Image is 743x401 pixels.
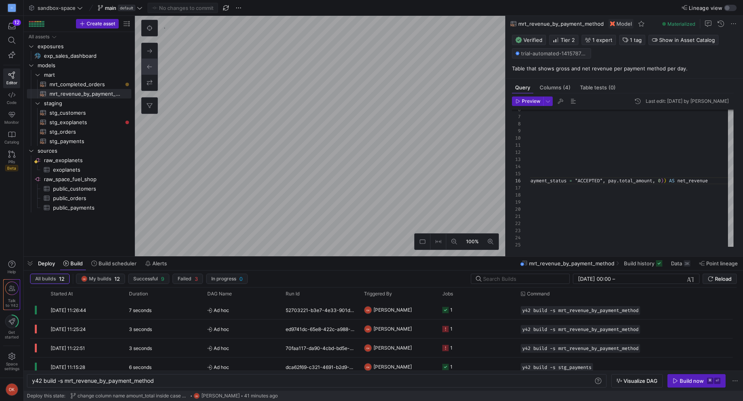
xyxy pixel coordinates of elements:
span: mart [44,70,130,79]
span: total_amount [619,178,652,184]
y42-duration: 6 seconds [129,364,152,370]
a: stg_payments​​​​​​​​​​ [27,136,131,146]
span: stg_exoplanets​​​​​​​​​​ [49,118,122,127]
span: 9 [161,276,164,282]
a: Monitor [3,108,20,128]
span: 12 [114,276,120,282]
button: Point lineage [696,257,741,270]
span: [DATE] 11:25:24 [51,326,86,332]
y42-duration: 3 seconds [129,345,152,351]
span: . [616,178,619,184]
button: Alerts [142,257,171,270]
span: 41 minutes ago [244,393,278,399]
div: ed9741dc-65e8-422c-a988-33284dbd45c0 [281,320,359,338]
span: y42 build -s mrt_revenue_by_payment_method [522,327,639,332]
a: stg_exoplanets​​​​​​​​​​ [27,117,131,127]
div: 1 [450,320,453,338]
div: OK [364,363,372,371]
span: sandbox-space [38,5,76,11]
div: OK [364,306,372,314]
span: Beta [5,165,18,171]
span: y42 build -s mrt_revenue_by_payment_method [32,377,154,384]
span: Materialized [667,21,695,27]
div: 22 [512,220,521,227]
a: public_orders​​​​​​​​​ [27,193,131,203]
span: exoplanets​​​​​​​​​ [53,165,122,174]
button: OKMy builds12 [76,274,125,284]
div: 24 [512,234,521,241]
span: Deploy [38,260,55,267]
span: raw_exoplanets​​​​​​​​ [44,156,130,165]
div: Press SPACE to select this row. [27,61,131,70]
span: Editor [6,80,17,85]
kbd: ⌘ [707,378,713,384]
span: Data [671,260,682,267]
span: Alerts [152,260,167,267]
a: stg_orders​​​​​​​​​​ [27,127,131,136]
span: In progress [211,276,236,282]
span: stg_orders​​​​​​​​​​ [49,127,122,136]
span: Get started [5,330,19,339]
img: undefined [610,21,615,26]
a: mrt_revenue_by_payment_method​​​​​​​​​​ [27,89,131,98]
a: public_customers​​​​​​​​​ [27,184,131,193]
div: 18 [512,191,521,199]
span: DAG Name [207,291,232,297]
span: Tier 2 [553,37,575,43]
span: PRs [8,159,15,164]
a: Catalog [3,128,20,148]
div: Press SPACE to select this row. [27,184,131,193]
div: 11 [512,142,521,149]
span: models [38,61,130,70]
span: stg_payments​​​​​​​​​​ [49,137,122,146]
span: 1 tag [630,37,642,43]
span: y42 build -s mrt_revenue_by_payment_method [522,308,639,313]
button: sandbox-space [27,3,85,13]
span: Create asset [87,21,115,26]
a: exoplanets​​​​​​​​​ [27,165,131,174]
span: public_orders​​​​​​​​​ [53,194,122,203]
button: VerifiedVerified [512,35,546,45]
span: staging [44,99,130,108]
span: [DATE] 11:15:28 [51,364,85,370]
span: Build history [624,260,654,267]
button: OK [3,381,20,398]
span: [PERSON_NAME] [373,339,412,357]
div: Press SPACE to select this row. [27,203,131,212]
input: End datetime [617,276,669,282]
a: mrt_completed_orders​​​​​​​​​​ [27,79,131,89]
div: 12 [13,19,21,26]
span: Visualize DAG [624,378,658,384]
button: Build history [620,257,666,270]
button: 12 [3,19,20,33]
span: Query [515,85,530,90]
span: pay [608,178,616,184]
kbd: ⏎ [714,378,720,384]
div: Press SPACE to select this row. [27,89,131,98]
div: Press SPACE to select this row. [27,165,131,174]
span: mrt_revenue_by_payment_method [518,21,604,27]
span: , [603,178,605,184]
div: Press SPACE to select this row. [27,42,131,51]
button: Build now⌘⏎ [667,374,726,388]
span: ) [661,178,663,184]
span: Preview [522,98,540,104]
span: Ad hoc [207,301,276,320]
div: 1 [450,339,453,357]
div: Press SPACE to select this row. [30,339,733,357]
a: Talkto Y42 [4,280,20,310]
button: Build scheduler [88,257,140,270]
button: Successful9 [128,274,169,284]
span: Help [7,269,17,274]
a: PRsBeta [3,148,20,174]
span: [DATE] 11:26:44 [51,307,86,313]
span: Failed [178,276,191,282]
div: Press SPACE to select this row. [27,155,131,165]
span: stg_customers​​​​​​​​​​ [49,108,122,117]
span: "ACCEPTED" [575,178,603,184]
div: 25 [512,241,521,248]
div: OK [81,276,87,282]
div: Build now [680,378,704,384]
div: 9 [512,127,521,134]
button: Show in Asset Catalog [648,35,718,45]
